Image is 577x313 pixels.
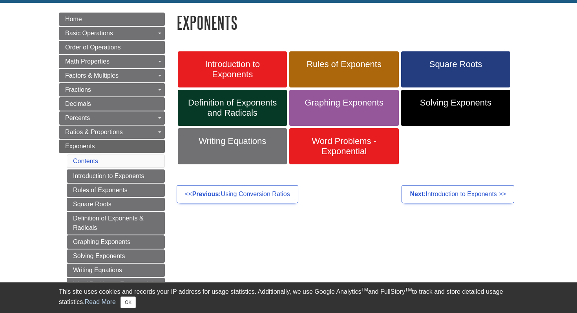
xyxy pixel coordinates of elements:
span: Percents [65,115,90,121]
span: Exponents [65,143,95,149]
a: Ratios & Proportions [59,126,165,139]
span: Word Problems - Exponential [295,136,393,156]
span: Writing Equations [184,136,281,146]
a: <<Previous:Using Conversion Ratios [177,185,298,203]
span: Solving Exponents [407,98,504,108]
h1: Exponents [177,13,518,33]
span: Graphing Exponents [295,98,393,108]
strong: Next: [410,191,425,197]
a: Basic Operations [59,27,165,40]
a: Next:Introduction to Exponents >> [402,185,514,203]
span: Factors & Multiples [65,72,119,79]
a: Word Problems - Exponential [289,128,398,164]
a: Fractions [59,83,165,96]
strong: Previous: [192,191,221,197]
span: Definition of Exponents and Radicals [184,98,281,118]
span: Basic Operations [65,30,113,36]
a: Order of Operations [59,41,165,54]
a: Contents [73,158,98,164]
a: Factors & Multiples [59,69,165,82]
a: Introduction to Exponents [67,169,165,183]
sup: TM [361,287,368,293]
a: Introduction to Exponents [178,51,287,87]
a: Definition of Exponents and Radicals [178,90,287,126]
a: Home [59,13,165,26]
a: Square Roots [401,51,510,87]
span: Introduction to Exponents [184,59,281,80]
a: Word Problems- Exponential [67,278,165,291]
button: Close [121,297,136,308]
span: Order of Operations [65,44,121,51]
a: Read More [85,298,116,305]
a: Rules of Exponents [289,51,398,87]
a: Definition of Exponents & Radicals [67,212,165,235]
a: Percents [59,111,165,125]
div: This site uses cookies and records your IP address for usage statistics. Additionally, we use Goo... [59,287,518,308]
span: Ratios & Proportions [65,129,123,135]
a: Rules of Exponents [67,184,165,197]
a: Solving Exponents [401,90,510,126]
a: Writing Equations [67,264,165,277]
span: Home [65,16,82,22]
a: Math Properties [59,55,165,68]
a: Graphing Exponents [289,90,398,126]
a: Writing Equations [178,128,287,164]
sup: TM [405,287,412,293]
span: Decimals [65,100,91,107]
span: Rules of Exponents [295,59,393,69]
span: Square Roots [407,59,504,69]
a: Solving Exponents [67,249,165,263]
a: Graphing Exponents [67,235,165,249]
a: Decimals [59,97,165,111]
span: Math Properties [65,58,110,65]
a: Square Roots [67,198,165,211]
span: Fractions [65,86,91,93]
a: Exponents [59,140,165,153]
